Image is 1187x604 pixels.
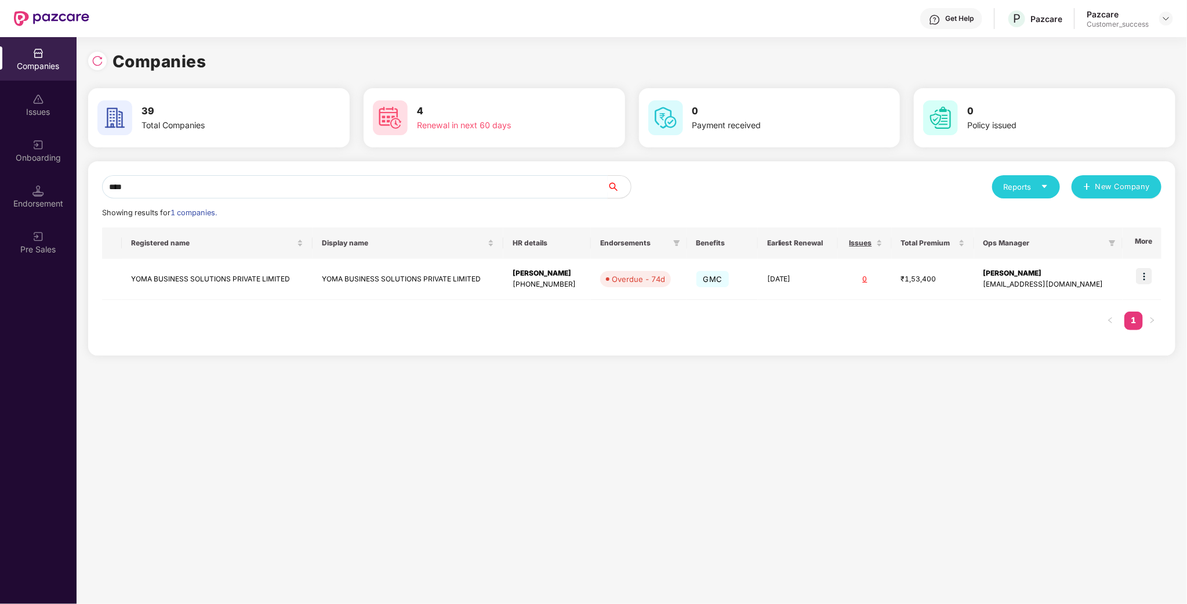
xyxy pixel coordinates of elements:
[417,104,576,119] h3: 4
[1124,312,1143,329] a: 1
[112,49,206,74] h1: Companies
[1149,317,1156,324] span: right
[417,119,576,132] div: Renewal in next 60 days
[97,100,132,135] img: svg+xml;base64,PHN2ZyB4bWxucz0iaHR0cDovL3d3dy53My5vcmcvMjAwMC9zdmciIHdpZHRoPSI2MCIgaGVpZ2h0PSI2MC...
[313,259,503,300] td: YOMA BUSINESS SOLUTIONS PRIVATE LIMITED
[983,279,1114,290] div: [EMAIL_ADDRESS][DOMAIN_NAME]
[141,119,300,132] div: Total Companies
[758,227,838,259] th: Earliest Renewal
[131,238,295,248] span: Registered name
[612,273,665,285] div: Overdue - 74d
[967,119,1126,132] div: Policy issued
[122,227,313,259] th: Registered name
[322,238,485,248] span: Display name
[673,240,680,247] span: filter
[692,119,851,132] div: Payment received
[102,208,217,217] span: Showing results for
[313,227,503,259] th: Display name
[1101,312,1120,330] button: left
[170,208,217,217] span: 1 companies.
[1087,20,1149,29] div: Customer_success
[14,11,89,26] img: New Pazcare Logo
[1101,312,1120,330] li: Previous Page
[1109,240,1116,247] span: filter
[1143,312,1161,330] li: Next Page
[967,104,1126,119] h3: 0
[1087,9,1149,20] div: Pazcare
[32,185,44,197] img: svg+xml;base64,PHN2ZyB3aWR0aD0iMTQuNSIgaGVpZ2h0PSIxNC41IiB2aWV3Qm94PSIwIDAgMTYgMTYiIGZpbGw9Im5vbm...
[1136,268,1152,284] img: icon
[692,104,851,119] h3: 0
[32,48,44,59] img: svg+xml;base64,PHN2ZyBpZD0iQ29tcGFuaWVzIiB4bWxucz0iaHR0cDovL3d3dy53My5vcmcvMjAwMC9zdmciIHdpZHRoPS...
[32,139,44,151] img: svg+xml;base64,PHN2ZyB3aWR0aD0iMjAiIGhlaWdodD0iMjAiIHZpZXdCb3g9IjAgMCAyMCAyMCIgZmlsbD0ibm9uZSIgeG...
[1143,312,1161,330] button: right
[671,236,683,250] span: filter
[1123,227,1161,259] th: More
[1041,183,1048,190] span: caret-down
[1107,317,1114,324] span: left
[847,238,873,248] span: Issues
[648,100,683,135] img: svg+xml;base64,PHN2ZyB4bWxucz0iaHR0cDovL3d3dy53My5vcmcvMjAwMC9zdmciIHdpZHRoPSI2MCIgaGVpZ2h0PSI2MC...
[1013,12,1021,26] span: P
[503,227,591,259] th: HR details
[923,100,958,135] img: svg+xml;base64,PHN2ZyB4bWxucz0iaHR0cDovL3d3dy53My5vcmcvMjAwMC9zdmciIHdpZHRoPSI2MCIgaGVpZ2h0PSI2MC...
[892,227,974,259] th: Total Premium
[373,100,408,135] img: svg+xml;base64,PHN2ZyB4bWxucz0iaHR0cDovL3d3dy53My5vcmcvMjAwMC9zdmciIHdpZHRoPSI2MCIgaGVpZ2h0PSI2MC...
[1161,14,1171,23] img: svg+xml;base64,PHN2ZyBpZD0iRHJvcGRvd24tMzJ4MzIiIHhtbG5zPSJodHRwOi8vd3d3LnczLm9yZy8yMDAwL3N2ZyIgd2...
[929,14,941,26] img: svg+xml;base64,PHN2ZyBpZD0iSGVscC0zMngzMiIgeG1sbnM9Imh0dHA6Ly93d3cudzMub3JnLzIwMDAvc3ZnIiB3aWR0aD...
[945,14,974,23] div: Get Help
[983,238,1105,248] span: Ops Manager
[983,268,1114,279] div: [PERSON_NAME]
[32,231,44,243] img: svg+xml;base64,PHN2ZyB3aWR0aD0iMjAiIGhlaWdodD0iMjAiIHZpZXdCb3g9IjAgMCAyMCAyMCIgZmlsbD0ibm9uZSIgeG...
[1095,181,1150,193] span: New Company
[687,227,758,259] th: Benefits
[1004,181,1048,193] div: Reports
[1030,13,1062,24] div: Pazcare
[1106,236,1118,250] span: filter
[1072,175,1161,198] button: plusNew Company
[901,238,956,248] span: Total Premium
[92,55,103,67] img: svg+xml;base64,PHN2ZyBpZD0iUmVsb2FkLTMyeDMyIiB4bWxucz0iaHR0cDovL3d3dy53My5vcmcvMjAwMC9zdmciIHdpZH...
[600,238,668,248] span: Endorsements
[32,93,44,105] img: svg+xml;base64,PHN2ZyBpZD0iSXNzdWVzX2Rpc2FibGVkIiB4bWxucz0iaHR0cDovL3d3dy53My5vcmcvMjAwMC9zdmciIH...
[1083,183,1091,192] span: plus
[513,279,582,290] div: [PHONE_NUMBER]
[696,271,729,287] span: GMC
[122,259,313,300] td: YOMA BUSINESS SOLUTIONS PRIVATE LIMITED
[1124,312,1143,330] li: 1
[901,274,965,285] div: ₹1,53,400
[607,182,631,191] span: search
[838,227,891,259] th: Issues
[607,175,631,198] button: search
[758,259,838,300] td: [DATE]
[141,104,300,119] h3: 39
[513,268,582,279] div: [PERSON_NAME]
[847,274,882,285] div: 0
